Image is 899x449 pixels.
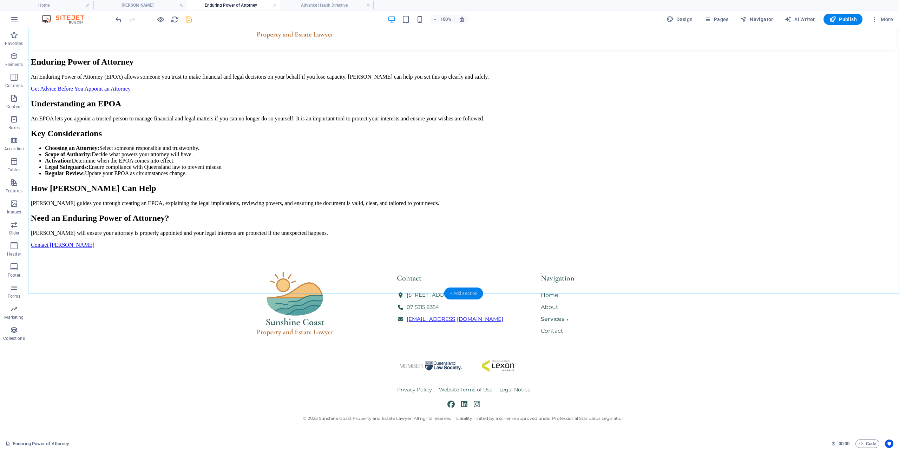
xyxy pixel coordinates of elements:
[8,167,20,173] p: Tables
[5,83,23,88] p: Columns
[8,272,20,278] p: Footer
[8,293,20,299] p: Forms
[785,16,815,23] span: AI Writer
[40,15,93,24] img: Editor Logo
[280,1,374,9] h4: Advance Health Directive
[667,16,693,23] span: Design
[440,15,452,24] h6: 100%
[444,288,483,299] div: + Add section
[114,15,123,24] i: Undo: Change HTML (Ctrl+Z)
[782,14,818,25] button: AI Writer
[6,440,69,448] a: Click to cancel selection. Double-click to open Pages
[5,62,23,67] p: Elements
[831,440,850,448] h6: Session time
[4,315,24,320] p: Marketing
[4,146,24,152] p: Accordion
[844,441,845,446] span: :
[8,125,20,131] p: Boxes
[6,104,22,110] p: Content
[859,440,876,448] span: Code
[7,209,21,215] p: Images
[7,251,21,257] p: Header
[171,15,179,24] i: Reload page
[664,14,696,25] button: Design
[430,15,455,24] button: 100%
[839,440,849,448] span: 00 00
[459,16,465,22] i: On resize automatically adjust zoom level to fit chosen device.
[871,16,893,23] span: More
[868,14,896,25] button: More
[6,188,22,194] p: Features
[170,15,179,24] button: reload
[823,14,862,25] button: Publish
[855,440,879,448] button: Code
[187,1,280,9] h4: Enduring Power of Attorney
[9,230,20,236] p: Slider
[664,14,696,25] div: Design (Ctrl+Alt+Y)
[740,16,773,23] span: Navigator
[114,15,123,24] button: undo
[885,440,893,448] button: Usercentrics
[185,15,193,24] i: Save (Ctrl+S)
[156,15,165,24] button: Click here to leave preview mode and continue editing
[701,14,731,25] button: Pages
[829,16,857,23] span: Publish
[184,15,193,24] button: save
[737,14,776,25] button: Navigator
[5,41,23,46] p: Favorites
[704,16,728,23] span: Pages
[93,1,187,9] h4: [PERSON_NAME]
[3,336,25,341] p: Collections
